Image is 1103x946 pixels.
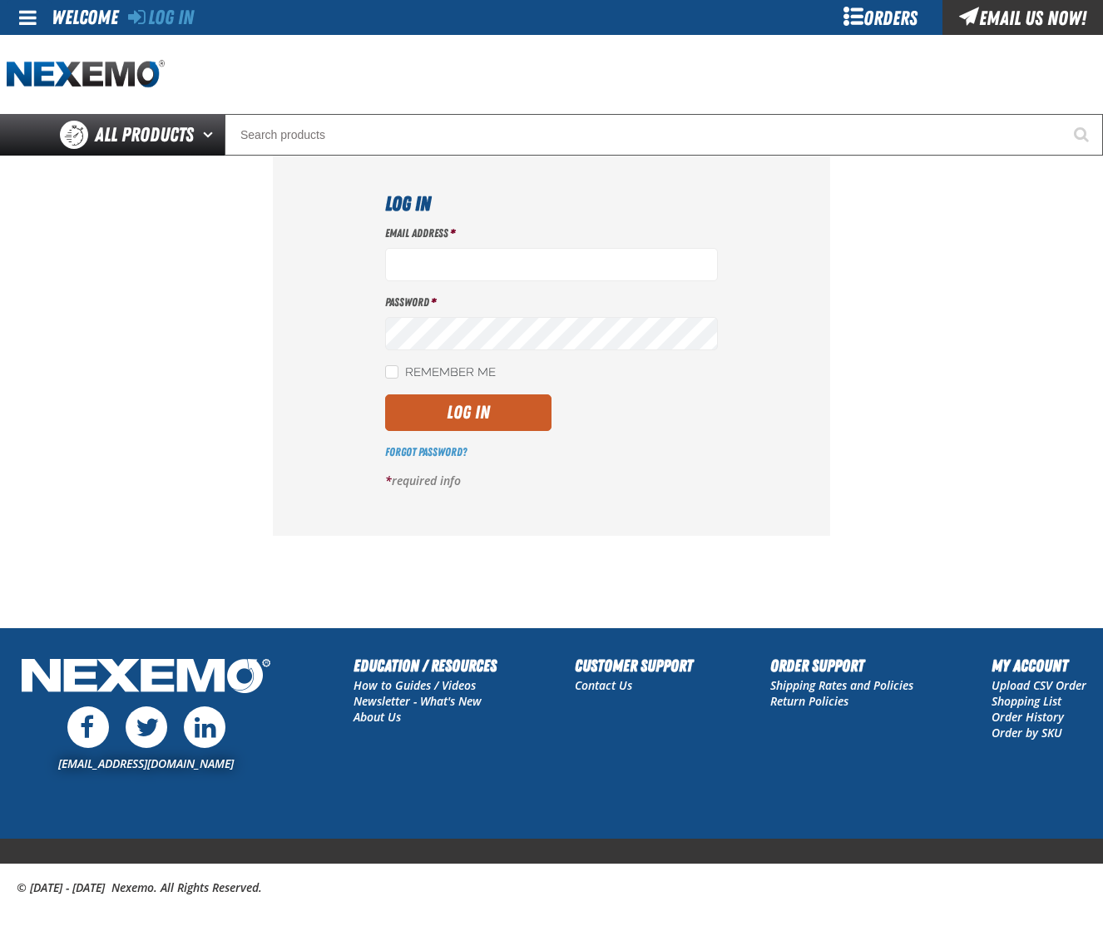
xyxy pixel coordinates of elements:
h2: My Account [992,653,1086,678]
a: Home [7,60,165,89]
input: Search [225,114,1103,156]
button: Open All Products pages [197,114,225,156]
a: Upload CSV Order [992,677,1086,693]
a: About Us [354,709,401,725]
a: Newsletter - What's New [354,693,482,709]
button: Start Searching [1061,114,1103,156]
span: All Products [95,120,194,150]
p: required info [385,473,718,489]
button: Log In [385,394,551,431]
a: Order by SKU [992,725,1062,740]
input: Remember Me [385,365,398,379]
a: How to Guides / Videos [354,677,476,693]
a: Order History [992,709,1064,725]
h2: Customer Support [575,653,693,678]
img: Nexemo logo [7,60,165,89]
a: [EMAIL_ADDRESS][DOMAIN_NAME] [58,755,234,771]
a: Contact Us [575,677,632,693]
a: Shipping Rates and Policies [770,677,913,693]
h2: Order Support [770,653,913,678]
h1: Log In [385,189,718,219]
h2: Education / Resources [354,653,497,678]
a: Return Policies [770,693,848,709]
label: Email Address [385,225,718,241]
label: Remember Me [385,365,496,381]
label: Password [385,295,718,310]
a: Log In [128,6,194,29]
img: Nexemo Logo [17,653,275,702]
a: Shopping List [992,693,1061,709]
a: Forgot Password? [385,445,467,458]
